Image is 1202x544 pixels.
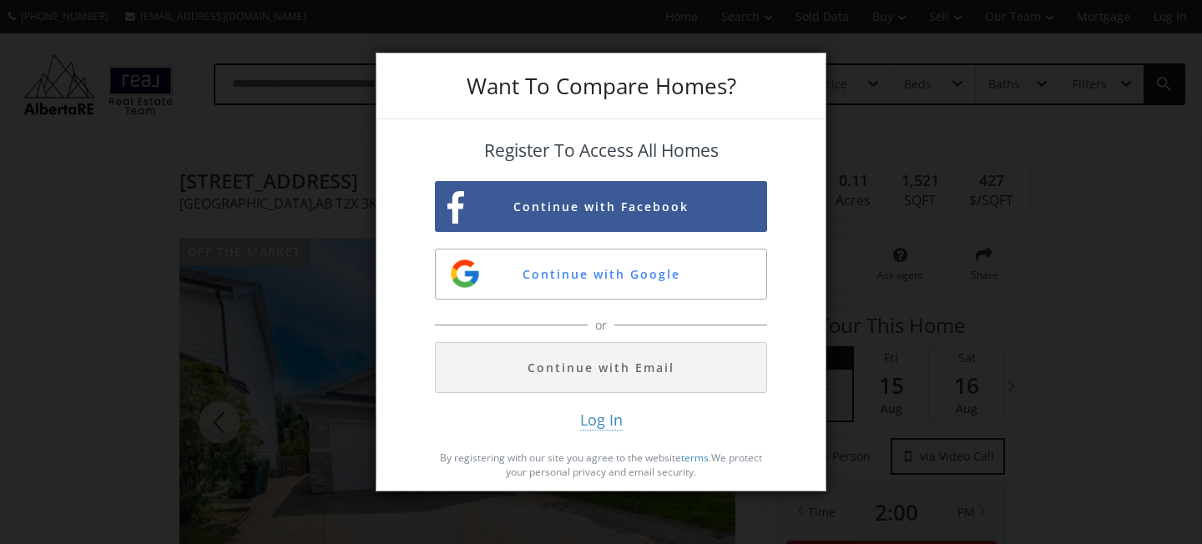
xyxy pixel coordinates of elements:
[591,317,611,334] span: or
[435,141,767,160] h4: Register To Access All Homes
[435,451,767,479] p: By registering with our site you agree to the website . We protect your personal privacy and emai...
[435,249,767,300] button: Continue with Google
[435,342,767,393] button: Continue with Email
[447,191,464,224] img: facebook-sign-up
[448,257,482,290] img: google-sign-up
[580,410,623,431] span: Log In
[435,75,767,97] h3: Want To Compare Homes?
[435,181,767,232] button: Continue with Facebook
[681,451,709,465] a: terms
